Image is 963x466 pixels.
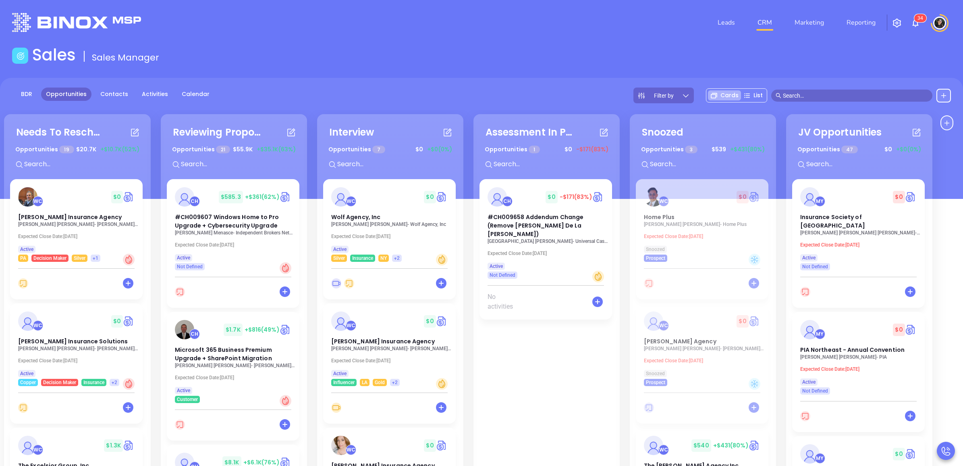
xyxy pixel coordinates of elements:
img: Quote [905,448,917,460]
a: profileWalter Contreras$0Circle dollar[PERSON_NAME] Insurance Agency[PERSON_NAME] [PERSON_NAME]- ... [323,303,456,386]
a: profileMegan Youmans$0Circle dollarPIA Northeast - Annual Convention[PERSON_NAME] [PERSON_NAME]- ... [792,312,925,395]
img: Quote [905,324,917,336]
p: Expected Close Date: [DATE] [331,234,452,239]
div: Cold [749,378,760,390]
a: profileWalter Contreras$0Circle dollarWolf Agency, Inc[PERSON_NAME] [PERSON_NAME]- Wolf Agency, I... [323,179,456,262]
div: Interview [329,125,374,140]
a: Calendar [177,88,214,101]
img: The Excelsior Group, Inc. [18,436,37,455]
span: Insurance Society of Philadelphia [800,213,865,230]
div: Snoozed [642,125,684,140]
span: Active [333,245,347,254]
span: Vitale Agency [644,337,716,345]
a: profileMegan Youmans$0Circle dollarInsurance Society of [GEOGRAPHIC_DATA][PERSON_NAME] [PERSON_NA... [792,179,925,270]
div: Walter Contreras [33,320,43,331]
div: Hot [123,254,135,265]
span: +$431 (80%) [713,441,749,449]
img: logo [12,13,141,32]
span: 3 [685,146,697,153]
img: The Willis E. Kilborne Agency Inc. [644,436,663,455]
img: Insurance Society of Philadelphia [800,187,820,207]
p: Philip Davenport - Davenport Insurance Solutions [18,346,139,351]
div: Walter Contreras [658,445,669,455]
span: Wolf Agency, Inc [331,213,381,221]
div: Walter Contreras [346,445,356,455]
span: +$10.7K (52%) [100,145,139,154]
span: Not Defined [802,387,828,395]
img: #CH009607 Windows Home to Pro Upgrade + Cybersecurity Upgrade [175,187,194,207]
p: Connie Caputo - Wolf Agency, Inc [331,222,452,227]
div: Needs To Reschedule [16,125,105,140]
span: +$431 (80%) [730,145,765,154]
span: $ 0 [424,191,436,203]
span: $ 0 [893,191,905,203]
span: $ 0 [111,191,123,203]
span: $ 540 [691,439,711,452]
img: Quote [436,191,448,203]
p: George Menasce - Independent Brokers Network, INC [175,230,296,236]
a: profileWalter Contreras$0Circle dollar[PERSON_NAME] Insurance Agency[PERSON_NAME] [PERSON_NAME]- ... [10,179,143,262]
div: profileCarla Humber$585.3+$361(62%)Circle dollar#CH009607 Windows Home to Pro Upgrade + Cybersecu... [167,179,301,312]
span: $ 20.7K [74,143,98,156]
div: InterviewOpportunities 7$0+$0(0%) [323,120,457,179]
p: Ann Marie Snyder - Insurance Society of Philadelphia [800,230,921,236]
p: Opportunities [328,142,386,157]
div: Hot [123,378,135,390]
span: $ 539 [710,143,728,156]
span: $ 0 [424,315,436,328]
a: profileWalter Contreras$0Circle dollar[PERSON_NAME] Insurance Solutions[PERSON_NAME] [PERSON_NAME... [10,303,143,386]
span: No activities [488,292,523,311]
span: Not Defined [177,262,203,271]
span: search [776,93,781,98]
span: Microsoft 365 Business Premium Upgrade + SharePoint Migration [175,346,272,362]
input: Search... [649,159,770,169]
span: Customer [177,395,198,404]
div: profileCarla Humber$0-$171(83%)Circle dollar#CH009658 Addendum Change (Remove [PERSON_NAME] De La... [479,179,614,324]
img: Quote [749,315,760,327]
img: Quote [592,191,604,203]
p: Paul Meagher - Meagher Insurance Agency [18,222,139,227]
span: +$816 (49%) [245,326,280,334]
img: Home Plus [644,187,663,207]
div: profileMegan Youmans$0Circle dollarInsurance Society of [GEOGRAPHIC_DATA][PERSON_NAME] [PERSON_NA... [792,179,926,312]
div: profileWalter Contreras$0Circle dollarWolf Agency, Inc[PERSON_NAME] [PERSON_NAME]- Wolf Agency, I... [323,179,457,303]
p: Expected Close Date: [DATE] [18,358,139,364]
span: $ 0 [424,439,436,452]
span: Silver [333,254,345,263]
div: Megan Youmans [815,329,825,339]
img: Harlan Insurance Agency [331,311,351,331]
span: Active [802,378,816,387]
span: 3 [917,15,920,21]
p: Wayne Vitale - Vitale Agency [644,346,765,351]
p: Expected Close Date: [DATE] [644,234,765,239]
img: user [933,17,946,29]
p: Kimberly Zielinski - PIA [800,354,921,360]
span: +$361 (62%) [245,193,280,201]
div: Walter Contreras [33,196,43,207]
img: #CH009658 Addendum Change (Remove David De La Rosa) [488,187,507,207]
img: Davenport Insurance Solutions [18,311,37,331]
span: Active [177,386,190,395]
div: Walter Contreras [33,445,43,455]
span: Meagher Insurance Agency [18,213,122,221]
span: $ 1.7K [224,324,243,336]
div: Warm [436,254,448,265]
a: profileWalter Contreras$0Circle dollar[PERSON_NAME] Agency[PERSON_NAME] [PERSON_NAME]- [PERSON_NA... [636,303,768,386]
span: $ 585.3 [219,191,243,203]
img: Quote [436,439,448,451]
a: Quote [749,439,760,451]
span: Active [20,369,33,378]
div: profileWalter Contreras$0Circle dollarHome Plus[PERSON_NAME] [PERSON_NAME]- Home PlusExpected Clo... [636,179,770,303]
p: Opportunities [15,142,74,157]
span: +$0 (0%) [427,145,452,154]
span: $ 0 [882,143,894,156]
a: profileWalter Contreras$0Circle dollarHome Plus[PERSON_NAME] [PERSON_NAME]- Home PlusExpected Clo... [636,179,768,262]
span: +$35.1K (63%) [257,145,296,154]
a: Activities [137,88,173,101]
span: $ 0 [546,191,557,203]
span: Sales Manager [92,51,159,64]
p: Allan Kaplan - Kaplan Insurance [175,363,296,368]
